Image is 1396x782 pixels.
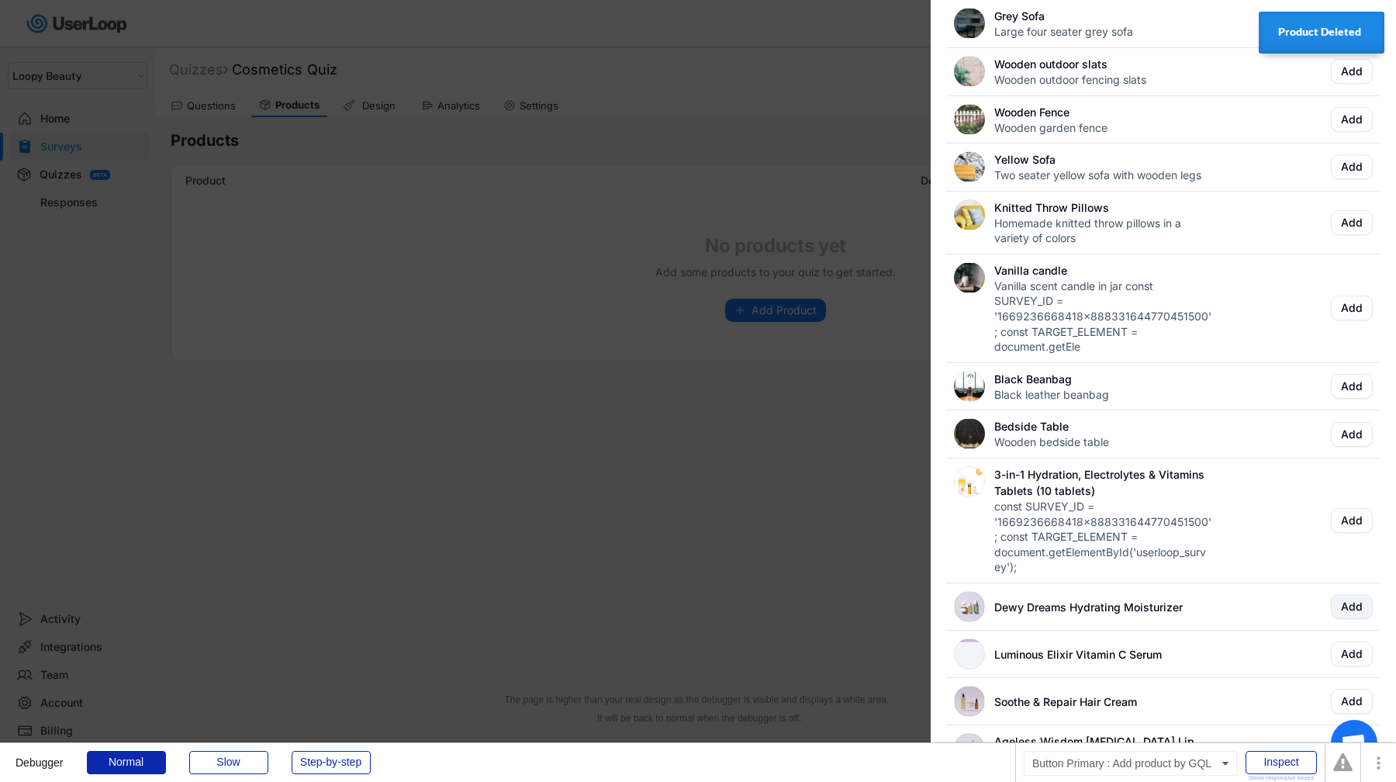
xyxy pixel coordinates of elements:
[292,751,371,774] div: Step-by-step
[994,466,1211,499] div: 3-in-1 Hydration, Electrolytes & Vitamins Tablets (10 tablets)
[16,743,64,768] div: Debugger
[994,279,1211,355] div: Vanilla scent candle in jar const SURVEY_ID = '1669236668418x888331644770451500'; const TARGET_EL...
[994,371,1072,387] div: Black Beanbag
[1331,374,1373,399] button: Add
[994,387,1109,403] div: Black leather beanbag
[1331,210,1373,235] button: Add
[994,8,1045,24] div: Grey Sofa
[87,751,166,774] div: Normal
[994,168,1201,183] div: Two seater yellow sofa with wooden legs
[1246,775,1317,781] div: Show responsive boxes
[994,216,1211,246] div: Homemade knitted throw pillows in a variety of colors
[1024,751,1237,776] div: Button Primary : Add product by GQL
[994,694,1137,710] div: Soothe & Repair Hair Cream
[1331,594,1373,619] button: Add
[1246,751,1317,774] div: Inspect
[994,151,1056,168] div: Yellow Sofa
[994,418,1069,434] div: Bedside Table
[1331,59,1373,84] button: Add
[994,104,1069,120] div: Wooden Fence
[994,120,1107,136] div: Wooden garden fence
[1331,508,1373,533] button: Add
[1331,422,1373,447] button: Add
[1331,689,1373,714] button: Add
[1331,154,1373,179] button: Add
[994,56,1107,72] div: Wooden outdoor slats
[994,262,1067,279] div: Vanilla candle
[994,646,1162,663] div: Luminous Elixir Vitamin C Serum
[994,499,1211,575] div: const SURVEY_ID = '1669236668418x888331644770451500'; const TARGET_ELEMENT = document.getElementB...
[189,751,268,774] div: Slow
[994,599,1183,615] div: Dewy Dreams Hydrating Moisturizer
[994,72,1146,88] div: Wooden outdoor fencing slats
[994,733,1211,766] div: Ageless Wisdom [MEDICAL_DATA] Lip Serum
[1278,26,1361,38] strong: Product Deleted
[994,199,1109,216] div: Knitted Throw Pillows
[994,24,1133,40] div: Large four seater grey sofa
[1331,642,1373,666] button: Add
[1331,296,1373,320] button: Add
[1331,107,1373,132] button: Add
[1331,720,1377,766] div: Open chat
[994,434,1109,450] div: Wooden bedside table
